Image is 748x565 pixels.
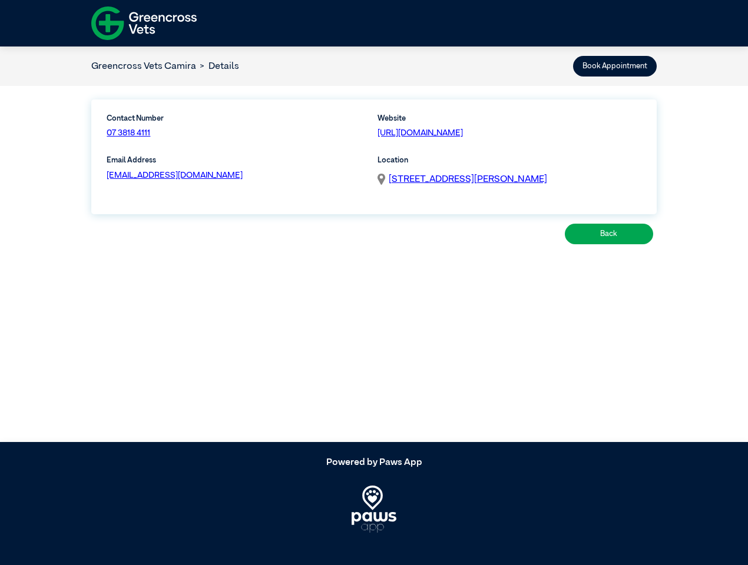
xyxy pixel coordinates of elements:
li: Details [196,59,239,74]
button: Back [565,224,653,244]
a: Greencross Vets Camira [91,62,196,71]
nav: breadcrumb [91,59,239,74]
button: Book Appointment [573,56,657,77]
a: [STREET_ADDRESS][PERSON_NAME] [389,172,547,187]
label: Location [378,155,641,166]
label: Email Address [107,155,370,166]
img: f-logo [91,3,197,44]
span: [STREET_ADDRESS][PERSON_NAME] [389,175,547,184]
a: [EMAIL_ADDRESS][DOMAIN_NAME] [107,171,243,180]
img: PawsApp [352,486,397,533]
h5: Powered by Paws App [91,457,657,468]
label: Contact Number [107,113,233,124]
a: 07 3818 4111 [107,129,150,137]
label: Website [378,113,641,124]
a: [URL][DOMAIN_NAME] [378,129,463,137]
